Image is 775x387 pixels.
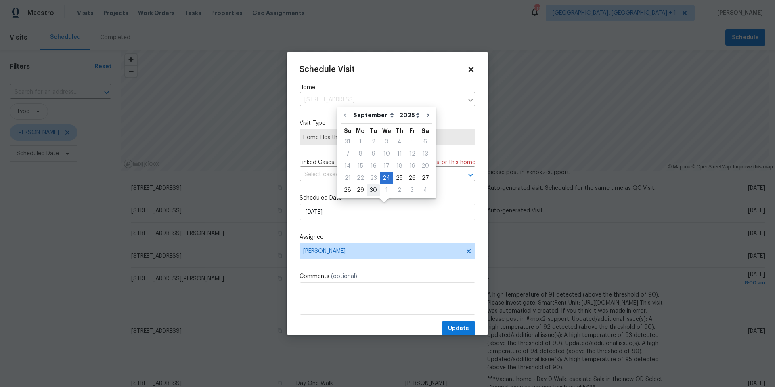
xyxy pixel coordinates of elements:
[419,172,432,184] div: 27
[351,109,398,121] select: Month
[354,160,367,172] div: 15
[406,136,419,147] div: 5
[380,148,393,160] div: 10
[354,136,367,148] div: Mon Sep 01 2025
[354,185,367,196] div: 29
[300,168,453,181] input: Select cases
[393,136,406,148] div: Thu Sep 04 2025
[354,160,367,172] div: Mon Sep 15 2025
[341,160,354,172] div: Sun Sep 14 2025
[341,148,354,160] div: Sun Sep 07 2025
[354,148,367,160] div: 8
[354,172,367,184] div: Mon Sep 22 2025
[393,172,406,184] div: Thu Sep 25 2025
[303,133,472,141] span: Home Health Checkup
[367,185,380,196] div: 30
[393,160,406,172] div: Thu Sep 18 2025
[300,194,475,202] label: Scheduled Date
[419,148,432,160] div: 13
[393,148,406,160] div: Thu Sep 11 2025
[300,272,475,280] label: Comments
[419,148,432,160] div: Sat Sep 13 2025
[331,273,357,279] span: (optional)
[300,65,355,74] span: Schedule Visit
[422,107,434,123] button: Go to next month
[406,172,419,184] div: Fri Sep 26 2025
[406,148,419,160] div: 12
[419,184,432,196] div: Sat Oct 04 2025
[406,160,419,172] div: Fri Sep 19 2025
[339,107,351,123] button: Go to previous month
[354,172,367,184] div: 22
[341,184,354,196] div: Sun Sep 28 2025
[341,172,354,184] div: Sun Sep 21 2025
[354,136,367,147] div: 1
[356,128,365,134] abbr: Monday
[380,185,393,196] div: 1
[393,185,406,196] div: 2
[367,184,380,196] div: Tue Sep 30 2025
[396,128,403,134] abbr: Thursday
[344,128,352,134] abbr: Sunday
[406,148,419,160] div: Fri Sep 12 2025
[380,172,393,184] div: 24
[300,119,475,127] label: Visit Type
[380,160,393,172] div: Wed Sep 17 2025
[380,160,393,172] div: 17
[300,94,463,106] input: Enter in an address
[380,136,393,148] div: Wed Sep 03 2025
[367,160,380,172] div: 16
[409,128,415,134] abbr: Friday
[419,185,432,196] div: 4
[367,172,380,184] div: Tue Sep 23 2025
[393,160,406,172] div: 18
[419,160,432,172] div: 20
[341,160,354,172] div: 14
[465,169,476,181] button: Open
[398,109,422,121] select: Year
[382,128,391,134] abbr: Wednesday
[380,136,393,147] div: 3
[448,324,469,334] span: Update
[300,233,475,241] label: Assignee
[406,136,419,148] div: Fri Sep 05 2025
[300,204,475,220] input: M/D/YYYY
[300,158,334,166] span: Linked Cases
[393,172,406,184] div: 25
[341,172,354,184] div: 21
[367,148,380,160] div: 9
[367,148,380,160] div: Tue Sep 09 2025
[341,136,354,148] div: Sun Aug 31 2025
[300,84,475,92] label: Home
[406,160,419,172] div: 19
[341,148,354,160] div: 7
[406,184,419,196] div: Fri Oct 03 2025
[406,185,419,196] div: 3
[442,321,475,336] button: Update
[419,136,432,148] div: Sat Sep 06 2025
[393,148,406,160] div: 11
[380,172,393,184] div: Wed Sep 24 2025
[419,160,432,172] div: Sat Sep 20 2025
[421,128,429,134] abbr: Saturday
[341,185,354,196] div: 28
[370,128,377,134] abbr: Tuesday
[303,248,461,254] span: [PERSON_NAME]
[393,136,406,147] div: 4
[467,65,475,74] span: Close
[354,148,367,160] div: Mon Sep 08 2025
[419,172,432,184] div: Sat Sep 27 2025
[393,184,406,196] div: Thu Oct 02 2025
[380,184,393,196] div: Wed Oct 01 2025
[406,172,419,184] div: 26
[380,148,393,160] div: Wed Sep 10 2025
[367,172,380,184] div: 23
[354,184,367,196] div: Mon Sep 29 2025
[367,136,380,147] div: 2
[367,160,380,172] div: Tue Sep 16 2025
[367,136,380,148] div: Tue Sep 02 2025
[419,136,432,147] div: 6
[341,136,354,147] div: 31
